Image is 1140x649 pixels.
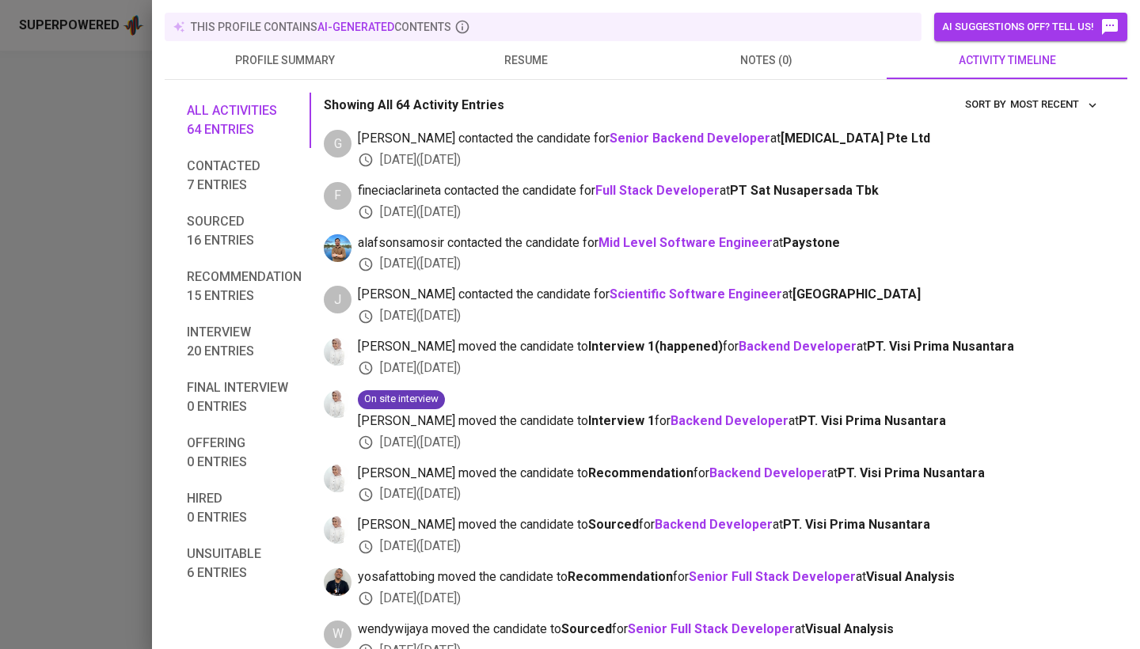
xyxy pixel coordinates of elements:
span: AI-generated [317,21,394,33]
div: J [324,286,351,313]
span: activity timeline [896,51,1118,70]
span: resume [415,51,636,70]
a: Senior Backend Developer [610,131,770,146]
img: thalitha@glints.com [324,516,351,544]
a: Senior Full Stack Developer [628,621,795,636]
div: [DATE] ( [DATE] ) [358,203,1102,222]
div: [DATE] ( [DATE] ) [358,255,1102,273]
span: On site interview [358,392,445,407]
span: [PERSON_NAME] contacted the candidate for at [358,286,1102,304]
a: Senior Full Stack Developer [689,569,856,584]
span: sort by [965,98,1006,110]
div: [DATE] ( [DATE] ) [358,537,1102,556]
p: Showing All 64 Activity Entries [324,96,504,115]
span: [PERSON_NAME] moved the candidate to for at [358,465,1102,483]
div: [DATE] ( [DATE] ) [358,307,1102,325]
a: Backend Developer [655,517,773,532]
span: [GEOGRAPHIC_DATA] [792,287,921,302]
span: Paystone [783,235,840,250]
a: Backend Developer [671,413,788,428]
span: Final interview 0 entries [187,378,302,416]
b: Recommendation [588,465,693,480]
span: Sourced 16 entries [187,212,302,250]
div: [DATE] ( [DATE] ) [358,359,1102,378]
a: Full Stack Developer [595,183,720,198]
span: Hired 0 entries [187,489,302,527]
span: Unsuitable 6 entries [187,545,302,583]
b: Sourced [588,517,639,532]
span: Offering 0 entries [187,434,302,472]
a: Scientific Software Engineer [610,287,782,302]
span: [PERSON_NAME] moved the candidate to for at [358,412,1102,431]
div: F [324,182,351,210]
span: yosafattobing moved the candidate to for at [358,568,1102,586]
span: wendywijaya moved the candidate to for at [358,621,1102,639]
span: fineciaclarineta contacted the candidate for at [358,182,1102,200]
span: AI suggestions off? Tell us! [942,17,1119,36]
span: PT. Visi Prima Nusantara [783,517,930,532]
span: Contacted 7 entries [187,157,302,195]
div: [DATE] ( [DATE] ) [358,590,1102,608]
span: alafsonsamosir contacted the candidate for at [358,234,1102,252]
div: W [324,621,351,648]
b: Interview 1 ( happened ) [588,339,723,354]
span: PT. Visi Prima Nusantara [838,465,985,480]
span: PT. Visi Prima Nusantara [799,413,946,428]
button: AI suggestions off? Tell us! [934,13,1127,41]
img: thalitha@glints.com [324,465,351,492]
span: PT Sat Nusapersada Tbk [730,183,879,198]
a: Mid Level Software Engineer [598,235,773,250]
div: [DATE] ( [DATE] ) [358,434,1102,452]
span: Most Recent [1010,96,1098,114]
span: PT. Visi Prima Nusantara [867,339,1014,354]
a: Backend Developer [739,339,857,354]
img: thalitha@glints.com [324,390,351,418]
img: thalitha@glints.com [324,338,351,366]
button: sort by [1006,93,1102,117]
div: [DATE] ( [DATE] ) [358,151,1102,169]
img: yosafat@glints.com [324,568,351,596]
span: profile summary [174,51,396,70]
b: Sourced [561,621,612,636]
span: [PERSON_NAME] moved the candidate to for at [358,338,1102,356]
span: Visual Analysis [805,621,894,636]
div: [DATE] ( [DATE] ) [358,485,1102,503]
img: alafson@glints.com [324,234,351,262]
b: Interview 1 [588,413,655,428]
div: G [324,130,351,158]
b: Recommendation [568,569,673,584]
span: [MEDICAL_DATA] Pte Ltd [781,131,930,146]
p: this profile contains contents [191,19,451,35]
a: Backend Developer [709,465,827,480]
span: [PERSON_NAME] moved the candidate to for at [358,516,1102,534]
span: All activities 64 entries [187,101,302,139]
span: [PERSON_NAME] contacted the candidate for at [358,130,1102,148]
span: Recommendation 15 entries [187,268,302,306]
span: Interview 20 entries [187,323,302,361]
span: Visual Analysis [866,569,955,584]
span: notes (0) [655,51,877,70]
